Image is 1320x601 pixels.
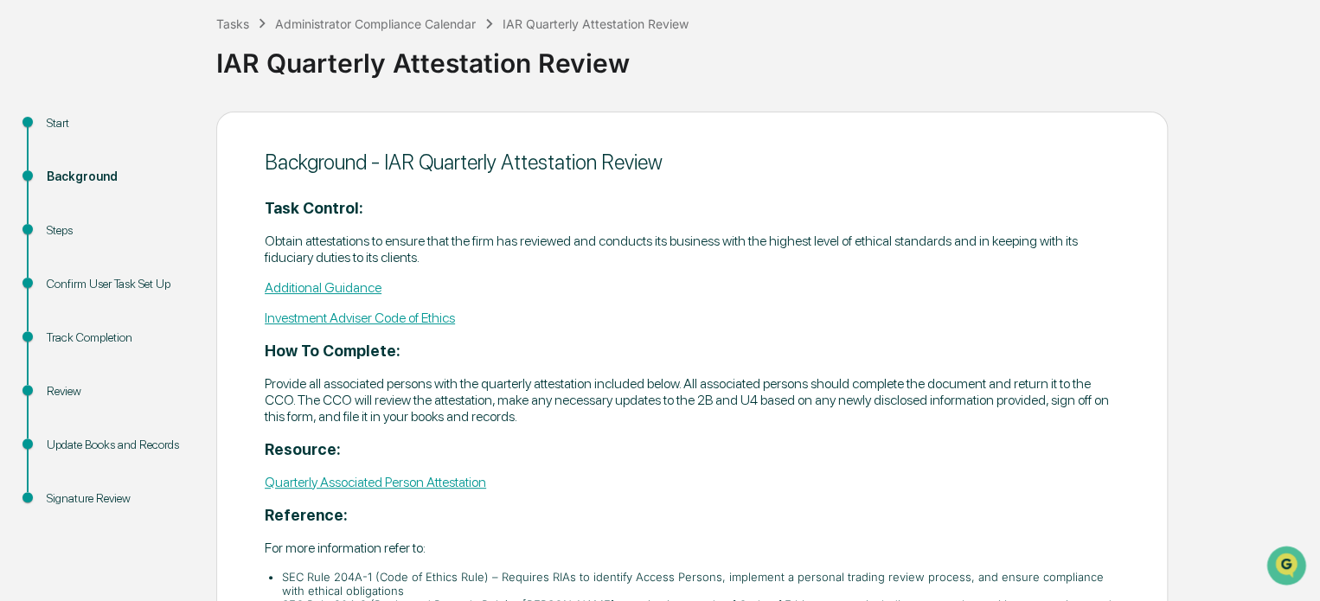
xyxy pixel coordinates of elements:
div: Start new chat [59,132,284,150]
div: Review [47,382,189,400]
strong: How To Complete: [265,342,400,360]
a: 🔎Data Lookup [10,244,116,275]
div: Track Completion [47,329,189,347]
a: Investment Adviser Code of Ethics [265,310,455,326]
div: Update Books and Records [47,436,189,454]
div: IAR Quarterly Attestation Review [503,16,689,31]
img: 1746055101610-c473b297-6a78-478c-a979-82029cc54cd1 [17,132,48,163]
div: Signature Review [47,489,189,508]
div: 🖐️ [17,220,31,233]
div: Background [47,168,189,186]
a: Additional Guidance [265,279,381,296]
a: Powered byPylon [122,292,209,306]
strong: Task Control: [265,199,363,217]
button: Start new chat [294,137,315,158]
div: IAR Quarterly Attestation Review [216,34,1311,79]
div: Background - IAR Quarterly Attestation Review [265,150,1119,175]
a: Quarterly Associated Person Attestation [265,474,486,490]
div: Start [47,114,189,132]
span: Preclearance [35,218,112,235]
div: Tasks [216,16,249,31]
li: SEC Rule 204A-1 (Code of Ethics Rule) – Requires RIAs to identify Access Persons, implement a per... [282,570,1119,598]
span: Pylon [172,293,209,306]
div: 🗄️ [125,220,139,233]
a: 🖐️Preclearance [10,211,119,242]
p: How can we help? [17,36,315,64]
p: Provide all associated persons with the quarterly attestation included below. All associated pers... [265,375,1119,425]
div: 🔎 [17,253,31,266]
div: Administrator Compliance Calendar [275,16,476,31]
span: Attestations [143,218,215,235]
p: For more information refer to: [265,540,1119,556]
a: 🗄️Attestations [119,211,221,242]
p: Obtain attestations to ensure that the firm has reviewed and conducts its business with the highe... [265,233,1119,265]
div: Confirm User Task Set Up [47,275,189,293]
iframe: Open customer support [1265,544,1311,591]
div: Steps [47,221,189,240]
span: Data Lookup [35,251,109,268]
div: We're available if you need us! [59,150,219,163]
strong: Resource: [265,440,341,458]
strong: Reference: [265,506,348,524]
